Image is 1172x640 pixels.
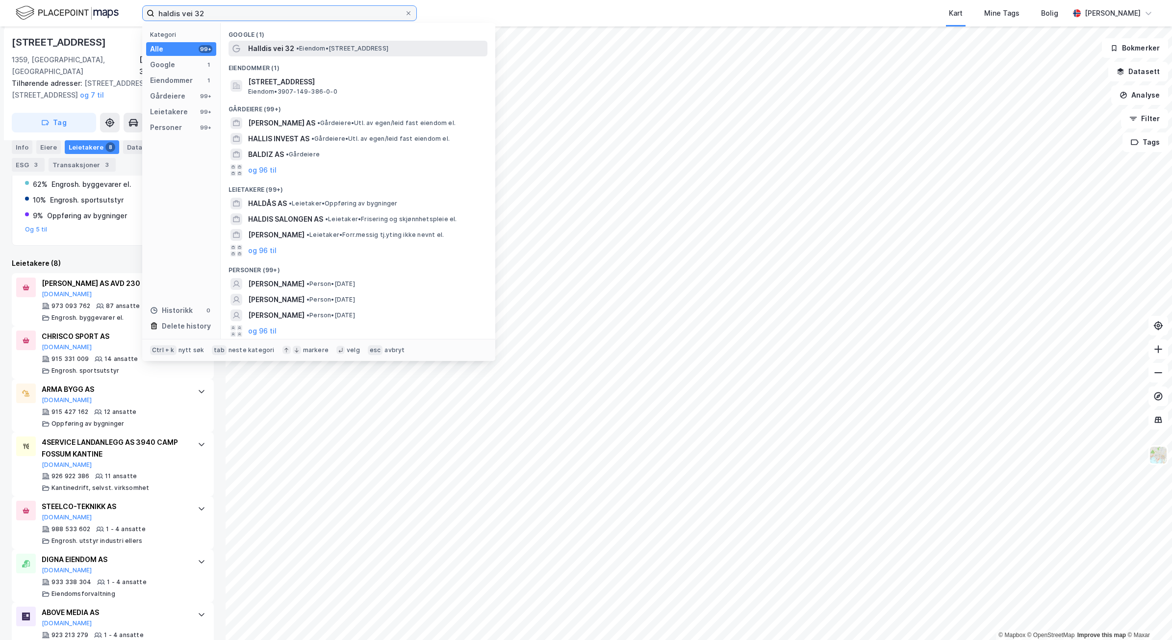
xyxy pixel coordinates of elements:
div: [GEOGRAPHIC_DATA], 31/12 [139,54,214,77]
div: Google (1) [221,23,495,41]
div: Delete history [162,320,211,332]
div: 87 ansatte [106,302,140,310]
button: Tag [12,113,96,132]
div: tab [212,345,227,355]
button: [DOMAIN_NAME] [42,566,92,574]
img: Z [1149,446,1168,464]
span: Eiendom • 3907-149-386-0-0 [248,88,337,96]
div: 99+ [199,92,212,100]
span: • [289,200,292,207]
button: Bokmerker [1102,38,1168,58]
span: Gårdeiere • Utl. av egen/leid fast eiendom el. [311,135,450,143]
div: 1 [204,77,212,84]
span: • [306,311,309,319]
button: [DOMAIN_NAME] [42,396,92,404]
div: 9% [33,210,43,222]
div: Engrosh. sportsutstyr [51,367,119,375]
div: Engrosh. utstyr industri ellers [51,537,142,545]
button: Og 5 til [25,226,48,233]
div: Leietakere (8) [12,257,214,269]
div: Gårdeiere (99+) [221,98,495,115]
button: Tags [1122,132,1168,152]
div: 3 [31,160,41,170]
button: [DOMAIN_NAME] [42,461,92,469]
div: 62% [33,179,48,190]
button: Datasett [1108,62,1168,81]
div: Oppføring av bygninger [51,420,124,428]
button: [DOMAIN_NAME] [42,619,92,627]
div: avbryt [384,346,405,354]
div: Personer (99+) [221,258,495,276]
span: Leietaker • Frisering og skjønnhetspleie el. [325,215,457,223]
span: Eiendom • [STREET_ADDRESS] [296,45,388,52]
div: DIGNA EIENDOM AS [42,554,188,565]
a: OpenStreetMap [1027,632,1075,639]
div: nytt søk [178,346,204,354]
iframe: Chat Widget [1123,593,1172,640]
div: 14 ansatte [104,355,138,363]
div: ESG [12,158,45,172]
div: 926 922 386 [51,472,89,480]
span: [STREET_ADDRESS] [248,76,484,88]
div: Eiendomsforvaltning [51,590,115,598]
div: 99+ [199,108,212,116]
span: • [296,45,299,52]
div: 3 [102,160,112,170]
button: [DOMAIN_NAME] [42,343,92,351]
div: 988 533 602 [51,525,90,533]
span: • [306,231,309,238]
span: Gårdeiere • Utl. av egen/leid fast eiendom el. [317,119,456,127]
div: Leietakere [150,106,188,118]
span: Leietaker • Forr.messig tj.yting ikke nevnt el. [306,231,444,239]
button: [DOMAIN_NAME] [42,513,92,521]
div: Engrosh. byggevarer el. [51,179,131,190]
span: [PERSON_NAME] AS [248,117,315,129]
span: Leietaker • Oppføring av bygninger [289,200,398,207]
div: 915 331 009 [51,355,89,363]
div: Google [150,59,175,71]
div: 99+ [199,124,212,131]
div: 10% [33,194,46,206]
span: HALDIS SALONGEN AS [248,213,323,225]
span: • [286,151,289,158]
div: Kart [949,7,963,19]
div: [STREET_ADDRESS], [STREET_ADDRESS] [12,77,206,101]
div: Engrosh. byggevarer el. [51,314,124,322]
div: Mine Tags [984,7,1019,19]
div: Eiendommer [150,75,193,86]
div: velg [347,346,360,354]
div: Eiere [36,140,61,154]
div: ABOVE MEDIA AS [42,607,188,618]
span: [PERSON_NAME] [248,229,305,241]
span: • [317,119,320,127]
div: 4SERVICE LANDANLEGG AS 3940 CAMP FOSSUM KANTINE [42,436,188,460]
span: Person • [DATE] [306,280,355,288]
button: og 96 til [248,325,277,337]
div: Ctrl + k [150,345,177,355]
div: Eiendommer (1) [221,56,495,74]
button: [DOMAIN_NAME] [42,290,92,298]
span: Halldis vei 32 [248,43,294,54]
div: Transaksjoner [49,158,116,172]
div: [PERSON_NAME] [1085,7,1141,19]
button: Filter [1121,109,1168,128]
div: Bolig [1041,7,1058,19]
span: Tilhørende adresser: [12,79,84,87]
div: 1 - 4 ansatte [107,578,147,586]
span: • [306,280,309,287]
div: 12 ansatte [104,408,136,416]
span: Gårdeiere [286,151,320,158]
div: Info [12,140,32,154]
span: [PERSON_NAME] [248,278,305,290]
div: 915 427 162 [51,408,88,416]
div: 1 - 4 ansatte [104,631,144,639]
span: BALDIZ AS [248,149,284,160]
span: HALDÅS AS [248,198,287,209]
button: og 96 til [248,164,277,176]
div: 1359, [GEOGRAPHIC_DATA], [GEOGRAPHIC_DATA] [12,54,139,77]
div: 8 [105,142,115,152]
div: CHRISCO SPORT AS [42,331,188,342]
div: Personer [150,122,182,133]
div: 1 - 4 ansatte [106,525,146,533]
span: • [325,215,328,223]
